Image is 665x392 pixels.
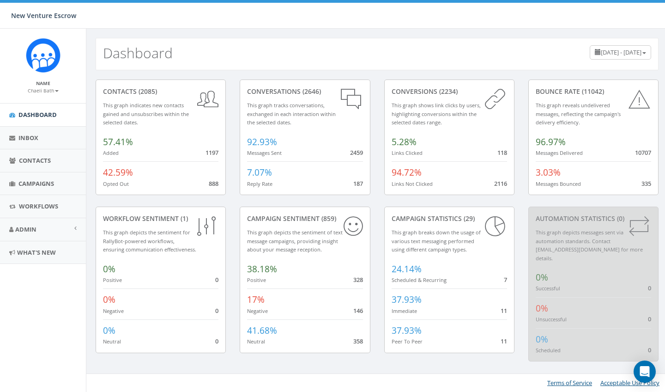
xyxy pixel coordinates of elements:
a: Acceptable Use Policy [600,379,659,387]
span: 7.07% [247,166,272,178]
span: 11 [501,337,507,345]
span: 146 [353,306,363,315]
span: 0% [103,263,115,275]
span: 92.93% [247,136,277,148]
small: Links Not Clicked [392,180,433,187]
a: Chaeli Bath [28,86,59,94]
small: This graph breaks down the usage of various text messaging performed using different campaign types. [392,229,481,253]
span: Contacts [19,156,51,165]
span: (0) [615,214,624,223]
span: 7 [504,276,507,284]
span: Dashboard [18,110,57,119]
span: 0% [103,325,115,337]
span: 888 [209,179,218,188]
span: 2459 [350,148,363,157]
span: 0% [536,271,548,283]
span: 0% [103,294,115,306]
span: 335 [641,179,651,188]
div: conversions [392,87,507,96]
small: Scheduled & Recurring [392,276,447,283]
small: Positive [103,276,122,283]
span: 0 [215,276,218,284]
span: 94.72% [392,166,422,178]
div: Automation Statistics [536,214,651,223]
small: Added [103,149,119,156]
span: 41.68% [247,325,277,337]
div: conversations [247,87,363,96]
small: Messages Sent [247,149,282,156]
span: (1) [179,214,188,223]
small: Chaeli Bath [28,87,59,94]
span: 0% [536,302,548,314]
div: contacts [103,87,218,96]
span: (2646) [301,87,321,96]
span: Inbox [18,134,38,142]
small: Links Clicked [392,149,423,156]
span: 96.97% [536,136,566,148]
small: Neutral [103,338,121,345]
small: Unsuccessful [536,316,567,323]
span: 37.93% [392,294,422,306]
span: 5.28% [392,136,417,148]
span: 118 [497,148,507,157]
span: 24.14% [392,263,422,275]
small: Negative [103,307,124,314]
span: 358 [353,337,363,345]
span: 2116 [494,179,507,188]
span: (859) [320,214,336,223]
div: Bounce Rate [536,87,651,96]
span: New Venture Escrow [11,11,76,20]
span: 38.18% [247,263,277,275]
span: (29) [462,214,475,223]
small: Negative [247,307,268,314]
small: Peer To Peer [392,338,423,345]
small: Reply Rate [247,180,272,187]
small: This graph indicates new contacts gained and unsubscribes within the selected dates. [103,102,189,126]
small: Immediate [392,307,417,314]
span: Admin [15,225,36,233]
small: This graph reveals undelivered messages, reflecting the campaign's delivery efficiency. [536,102,621,126]
span: 0 [215,306,218,315]
div: Open Intercom Messenger [634,361,656,383]
small: This graph tracks conversations, exchanged in each interaction within the selected dates. [247,102,336,126]
small: This graph shows link clicks by users, highlighting conversions within the selected dates range. [392,102,481,126]
span: 1197 [206,148,218,157]
img: Rally_Corp_Icon_1.png [26,38,60,73]
div: Campaign Statistics [392,214,507,223]
small: Scheduled [536,347,561,354]
span: 0% [536,333,548,345]
small: This graph depicts the sentiment for RallyBot-powered workflows, ensuring communication effective... [103,229,196,253]
small: This graph depicts messages sent via automation standards. Contact [EMAIL_ADDRESS][DOMAIN_NAME] f... [536,229,643,262]
span: (2234) [437,87,458,96]
span: 17% [247,294,265,306]
span: [DATE] - [DATE] [601,48,641,56]
span: 0 [215,337,218,345]
span: 0 [648,346,651,354]
span: 187 [353,179,363,188]
span: 10707 [635,148,651,157]
span: (11042) [580,87,604,96]
small: Positive [247,276,266,283]
small: Messages Delivered [536,149,583,156]
span: 328 [353,276,363,284]
div: Campaign Sentiment [247,214,363,223]
span: 37.93% [392,325,422,337]
small: Opted Out [103,180,129,187]
div: Workflow Sentiment [103,214,218,223]
small: This graph depicts the sentiment of text message campaigns, providing insight about your message ... [247,229,343,253]
span: Campaigns [18,179,54,188]
small: Messages Bounced [536,180,581,187]
span: (2085) [137,87,157,96]
span: 0 [648,315,651,323]
small: Neutral [247,338,265,345]
h2: Dashboard [103,45,173,61]
span: 11 [501,306,507,315]
span: What's New [17,248,56,257]
small: Name [36,80,50,86]
a: Terms of Service [547,379,592,387]
span: 42.59% [103,166,133,178]
span: 57.41% [103,136,133,148]
span: 0 [648,284,651,292]
span: 3.03% [536,166,561,178]
span: Workflows [19,202,58,210]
